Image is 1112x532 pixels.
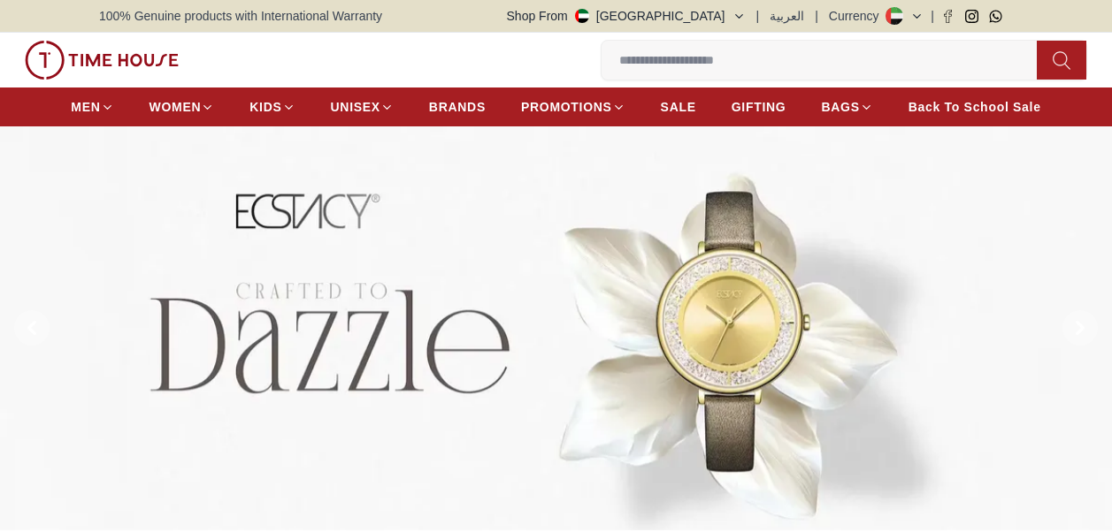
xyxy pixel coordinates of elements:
[249,98,281,116] span: KIDS
[909,98,1041,116] span: Back To School Sale
[99,7,382,25] span: 100% Genuine products with International Warranty
[989,10,1002,23] a: Whatsapp
[150,91,215,123] a: WOMEN
[770,7,804,25] button: العربية
[71,91,113,123] a: MEN
[821,98,859,116] span: BAGS
[941,10,955,23] a: Facebook
[661,98,696,116] span: SALE
[815,7,818,25] span: |
[429,98,486,116] span: BRANDS
[331,98,380,116] span: UNISEX
[965,10,978,23] a: Instagram
[732,98,786,116] span: GIFTING
[150,98,202,116] span: WOMEN
[909,91,1041,123] a: Back To School Sale
[429,91,486,123] a: BRANDS
[732,91,786,123] a: GIFTING
[71,98,100,116] span: MEN
[521,98,612,116] span: PROMOTIONS
[25,41,179,80] img: ...
[575,9,589,23] img: United Arab Emirates
[521,91,625,123] a: PROMOTIONS
[331,91,394,123] a: UNISEX
[661,91,696,123] a: SALE
[507,7,746,25] button: Shop From[GEOGRAPHIC_DATA]
[821,91,872,123] a: BAGS
[931,7,934,25] span: |
[756,7,760,25] span: |
[829,7,886,25] div: Currency
[249,91,295,123] a: KIDS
